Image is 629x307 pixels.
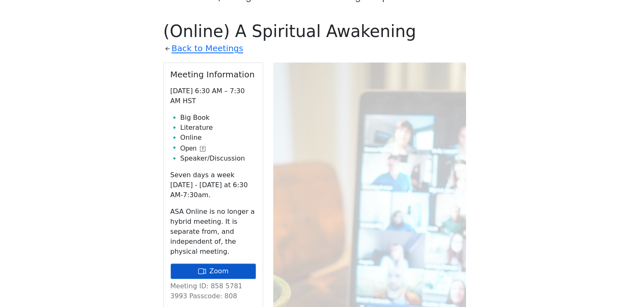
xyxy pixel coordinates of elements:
[180,133,256,143] li: Online
[170,69,256,79] h2: Meeting Information
[170,86,256,106] p: [DATE] 6:30 AM – 7:30 AM HST
[170,281,256,301] p: Meeting ID: 858 5781 3993 Passcode: 808
[172,41,243,56] a: Back to Meetings
[180,113,256,123] li: Big Book
[180,153,256,163] li: Speaker/Discussion
[170,170,256,200] p: Seven days a week [DATE] - [DATE] at 6:30 AM-7:30am.
[163,21,466,41] h1: (Online) A Spiritual Awakening
[180,123,256,133] li: Literature
[180,144,197,153] span: Open
[180,144,205,153] button: Open
[170,263,256,279] a: Zoom
[170,207,256,257] p: ASA Online is no longer a hybrid meeting. It is separate from, and independent of, the physical m...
